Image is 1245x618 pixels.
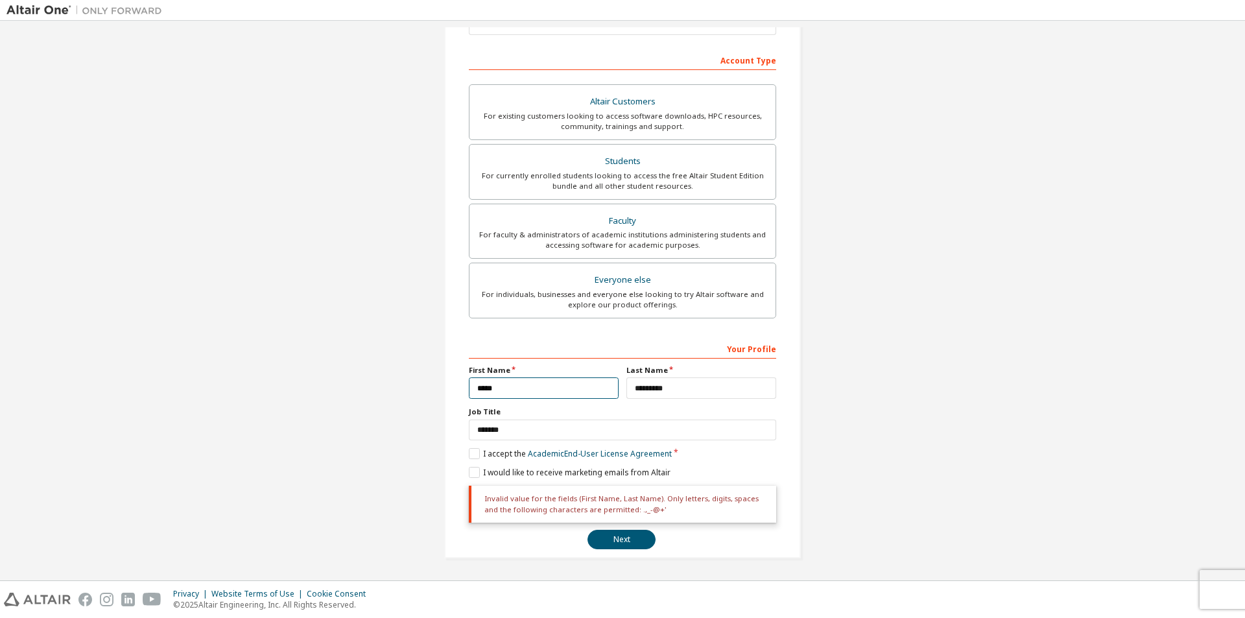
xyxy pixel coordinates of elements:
div: Your Profile [469,338,776,359]
div: Account Type [469,49,776,70]
label: I would like to receive marketing emails from Altair [469,467,670,478]
div: Invalid value for the fields (First Name, Last Name). Only letters, digits, spaces and the follow... [469,486,776,523]
div: For individuals, businesses and everyone else looking to try Altair software and explore our prod... [477,289,768,310]
div: Privacy [173,589,211,599]
div: For faculty & administrators of academic institutions administering students and accessing softwa... [477,230,768,250]
div: For currently enrolled students looking to access the free Altair Student Edition bundle and all ... [477,171,768,191]
div: Altair Customers [477,93,768,111]
img: facebook.svg [78,593,92,606]
label: Job Title [469,407,776,417]
button: Next [587,530,656,549]
label: Last Name [626,365,776,375]
div: Cookie Consent [307,589,373,599]
img: instagram.svg [100,593,113,606]
div: Students [477,152,768,171]
p: © 2025 Altair Engineering, Inc. All Rights Reserved. [173,599,373,610]
div: For existing customers looking to access software downloads, HPC resources, community, trainings ... [477,111,768,132]
div: Faculty [477,212,768,230]
label: First Name [469,365,619,375]
a: Academic End-User License Agreement [528,448,672,459]
img: youtube.svg [143,593,161,606]
img: altair_logo.svg [4,593,71,606]
img: Altair One [6,4,169,17]
label: I accept the [469,448,672,459]
div: Website Terms of Use [211,589,307,599]
img: linkedin.svg [121,593,135,606]
div: Everyone else [477,271,768,289]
